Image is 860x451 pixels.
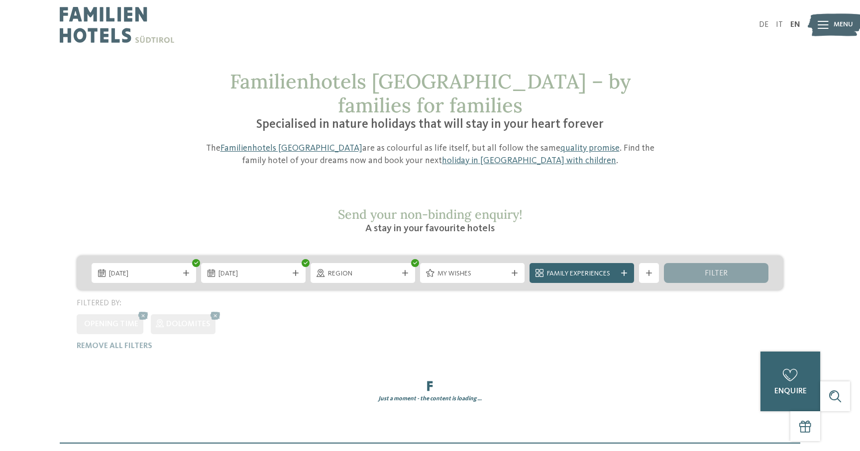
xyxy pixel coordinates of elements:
span: enquire [774,387,807,395]
a: enquire [760,352,820,411]
span: Send your non-binding enquiry! [338,206,523,222]
p: The are as colourful as life itself, but all follow the same . Find the family hotel of your drea... [194,142,666,167]
a: Familienhotels [GEOGRAPHIC_DATA] [220,144,362,153]
span: My wishes [437,269,507,279]
span: Specialised in nature holidays that will stay in your heart forever [256,118,604,131]
span: Family Experiences [547,269,617,279]
a: DE [759,21,768,29]
span: Menu [834,20,853,30]
a: holiday in [GEOGRAPHIC_DATA] with children [442,156,616,165]
span: [DATE] [218,269,288,279]
a: EN [790,21,800,29]
a: quality promise [560,144,620,153]
a: IT [776,21,783,29]
span: [DATE] [109,269,179,279]
span: A stay in your favourite hotels [365,224,495,234]
div: Just a moment - the content is loading … [69,395,791,403]
span: Familienhotels [GEOGRAPHIC_DATA] – by families for families [230,69,631,118]
span: Region [328,269,398,279]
